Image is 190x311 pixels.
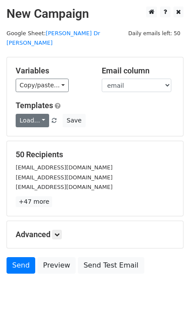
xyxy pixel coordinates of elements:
a: Daily emails left: 50 [125,30,183,36]
a: +47 more [16,196,52,207]
a: Copy/paste... [16,79,69,92]
h5: Email column [102,66,175,76]
small: [EMAIL_ADDRESS][DOMAIN_NAME] [16,164,113,171]
small: Google Sheet: [7,30,100,46]
span: Daily emails left: 50 [125,29,183,38]
a: Load... [16,114,49,127]
h5: 50 Recipients [16,150,174,159]
h5: Advanced [16,230,174,239]
h5: Variables [16,66,89,76]
a: Send Test Email [78,257,144,274]
a: Preview [37,257,76,274]
a: Templates [16,101,53,110]
h2: New Campaign [7,7,183,21]
a: Send [7,257,35,274]
iframe: Chat Widget [147,269,190,311]
small: [EMAIL_ADDRESS][DOMAIN_NAME] [16,174,113,181]
button: Save [63,114,85,127]
small: [EMAIL_ADDRESS][DOMAIN_NAME] [16,184,113,190]
a: [PERSON_NAME] Dr [PERSON_NAME] [7,30,100,46]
